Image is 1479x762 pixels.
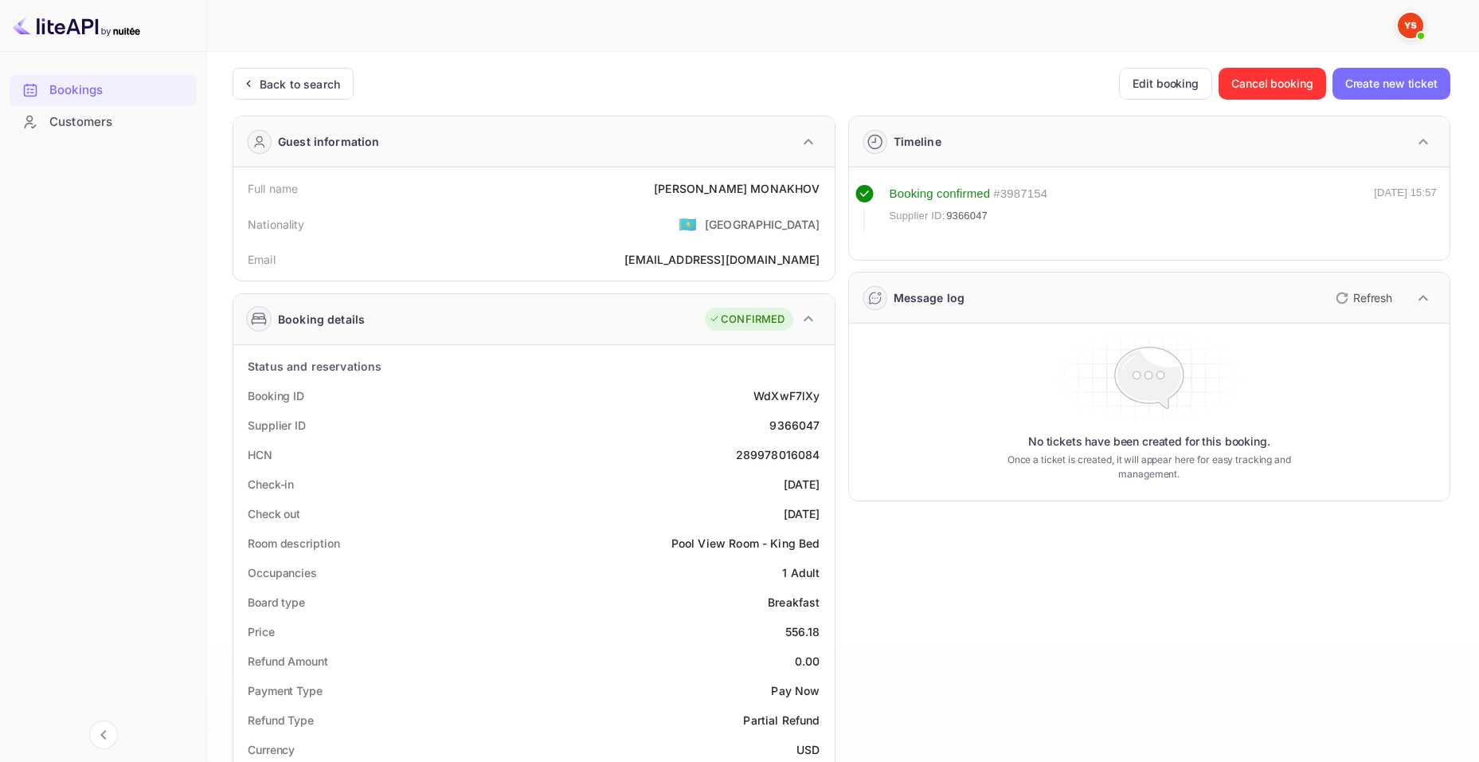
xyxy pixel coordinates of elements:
[894,289,965,306] div: Message log
[248,712,314,729] div: Refund Type
[248,417,306,434] div: Supplier ID
[743,712,820,729] div: Partial Refund
[753,387,820,404] div: WdXwF7lXy
[248,623,275,640] div: Price
[248,387,304,404] div: Booking ID
[49,113,189,132] div: Customers
[278,311,365,328] div: Booking details
[248,535,339,552] div: Room description
[1374,185,1437,231] div: [DATE] 15:57
[10,75,197,106] div: Bookings
[1398,13,1423,38] img: Yandex Support
[784,476,820,493] div: [DATE]
[248,741,295,758] div: Currency
[679,210,697,238] span: United States
[89,721,118,749] button: Collapse navigation
[771,682,820,699] div: Pay Now
[248,505,300,522] div: Check out
[278,133,380,150] div: Guest information
[796,741,820,758] div: USD
[784,505,820,522] div: [DATE]
[1332,68,1450,100] button: Create new ticket
[654,180,820,197] div: [PERSON_NAME] MONAKHOV
[785,623,820,640] div: 556.18
[248,251,276,268] div: Email
[248,594,305,611] div: Board type
[988,453,1311,481] p: Once a ticket is created, it will appear here for easy tracking and management.
[248,446,272,463] div: HCN
[260,76,340,92] div: Back to search
[49,81,189,100] div: Bookings
[894,133,941,150] div: Timeline
[1119,68,1212,100] button: Edit booking
[248,476,294,493] div: Check-in
[768,594,820,611] div: Breakfast
[709,312,784,328] div: CONFIRMED
[248,180,298,197] div: Full name
[736,446,820,463] div: 289978016084
[946,208,988,224] span: 9366047
[248,653,328,670] div: Refund Amount
[248,564,317,581] div: Occupancies
[248,682,323,699] div: Payment Type
[13,13,140,38] img: LiteAPI logo
[248,216,305,233] div: Nationality
[1219,68,1326,100] button: Cancel booking
[782,564,820,581] div: 1 Adult
[993,185,1047,203] div: # 3987154
[705,216,820,233] div: [GEOGRAPHIC_DATA]
[10,107,197,136] a: Customers
[890,208,945,224] span: Supplier ID:
[1326,285,1399,311] button: Refresh
[10,75,197,104] a: Bookings
[10,107,197,138] div: Customers
[795,653,820,670] div: 0.00
[248,358,381,375] div: Status and reservations
[671,535,820,552] div: Pool View Room - King Bed
[890,185,991,203] div: Booking confirmed
[624,251,820,268] div: [EMAIL_ADDRESS][DOMAIN_NAME]
[769,417,820,434] div: 9366047
[1353,289,1392,306] p: Refresh
[1028,434,1270,450] p: No tickets have been created for this booking.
